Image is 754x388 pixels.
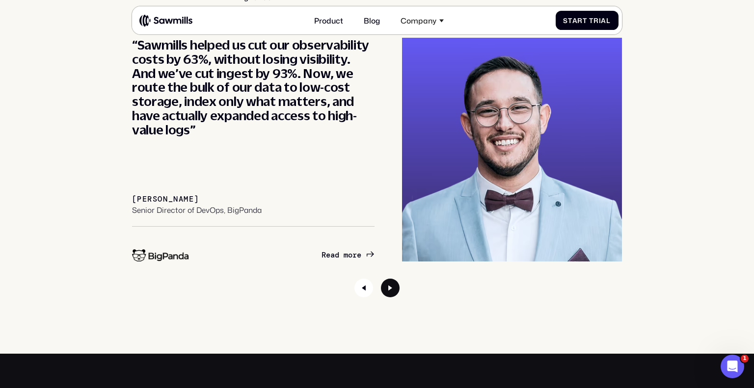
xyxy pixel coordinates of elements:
[601,17,606,25] span: a
[357,251,361,259] span: e
[583,17,587,25] span: t
[589,17,593,25] span: T
[721,355,744,378] iframe: Intercom live chat
[572,17,578,25] span: a
[322,251,375,259] a: Readmore
[352,251,357,259] span: r
[395,10,450,30] div: Company
[132,206,262,214] div: Senior Director of DevOps, BigPanda
[335,251,339,259] span: d
[381,279,400,297] div: Next slide
[741,355,749,362] span: 1
[322,251,326,259] span: R
[132,38,622,261] div: 1 / 2
[330,251,335,259] span: a
[563,17,568,25] span: S
[556,11,619,30] a: StartTrial
[401,16,436,25] div: Company
[599,17,601,25] span: i
[606,17,611,25] span: l
[348,251,352,259] span: o
[132,38,375,137] div: “Sawmills helped us cut our observability costs by 63%, without losing visibility. And we’ve cut ...
[132,195,199,204] div: [PERSON_NAME]
[568,17,572,25] span: t
[593,17,599,25] span: r
[577,17,583,25] span: r
[308,10,349,30] a: Product
[354,279,373,297] div: Previous slide
[344,251,348,259] span: m
[358,10,385,30] a: Blog
[326,251,330,259] span: e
